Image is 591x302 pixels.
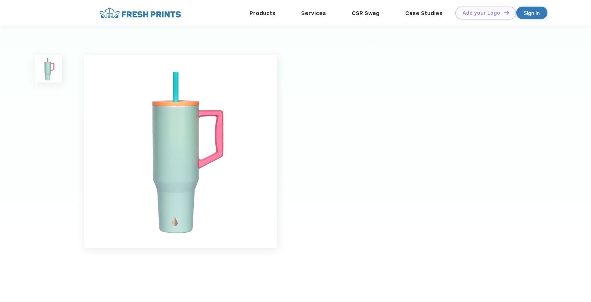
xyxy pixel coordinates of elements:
[516,7,547,19] a: Sign in
[250,10,276,16] a: Products
[97,7,183,19] img: fo%20logo%202.webp
[462,10,500,16] div: Add your Logo
[84,55,277,248] img: func=resize&h=640
[504,11,509,15] img: DT
[524,9,540,17] div: Sign in
[35,55,62,82] img: func=resize&h=100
